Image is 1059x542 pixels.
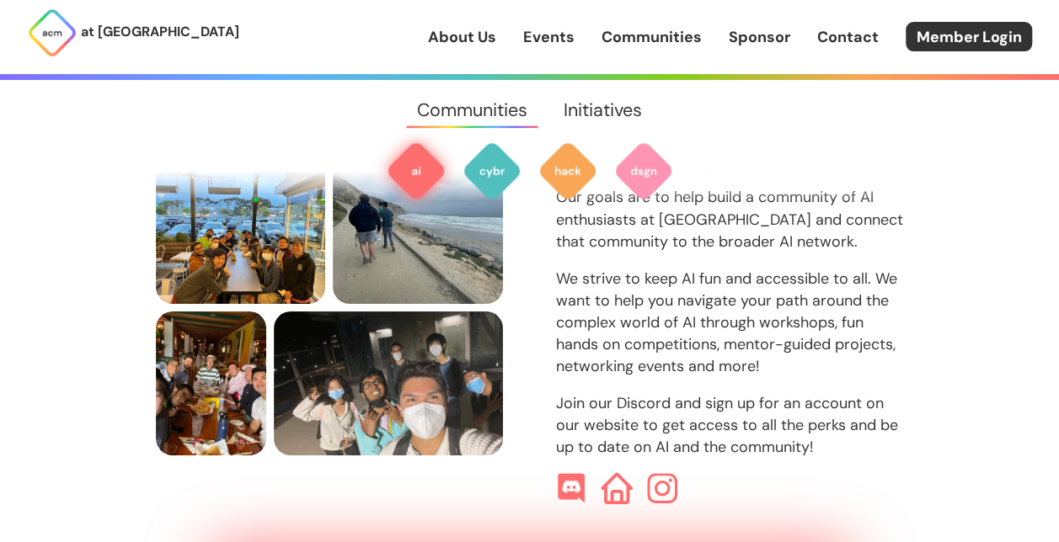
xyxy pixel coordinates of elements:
[817,26,879,48] a: Contact
[27,8,239,58] a: at [GEOGRAPHIC_DATA]
[647,473,677,503] img: ACM AI Instagram
[523,26,575,48] a: Events
[428,26,496,48] a: About Us
[398,80,545,141] a: Communities
[556,268,904,377] p: We strive to keep AI fun and accessible to all. We want to help you navigate your path around the...
[556,392,904,458] p: Join our Discord and sign up for an account on our website to get access to all the perks and be ...
[333,161,503,305] img: three people, one holding a massive water jug, hiking by the sea
[546,80,661,141] a: Initiatives
[27,8,78,58] img: ACM Logo
[386,141,447,201] img: ACM AI
[602,26,702,48] a: Communities
[906,22,1032,51] a: Member Login
[462,141,522,201] img: ACM Cyber
[556,473,586,503] img: ACM AI Discord
[156,311,267,455] img: a bunch of people sitting and smiling at a table
[538,141,598,201] img: ACM Hack
[729,26,790,48] a: Sponsor
[156,161,326,305] img: members sitting at a table smiling
[556,186,904,252] p: Our goals are to help build a community of AI enthusiasts at [GEOGRAPHIC_DATA] and connect that c...
[81,21,239,43] p: at [GEOGRAPHIC_DATA]
[613,141,674,201] img: ACM Design
[601,473,633,505] img: ACM AI Website
[274,311,503,455] img: people masked outside the elevators at Nobel Drive Station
